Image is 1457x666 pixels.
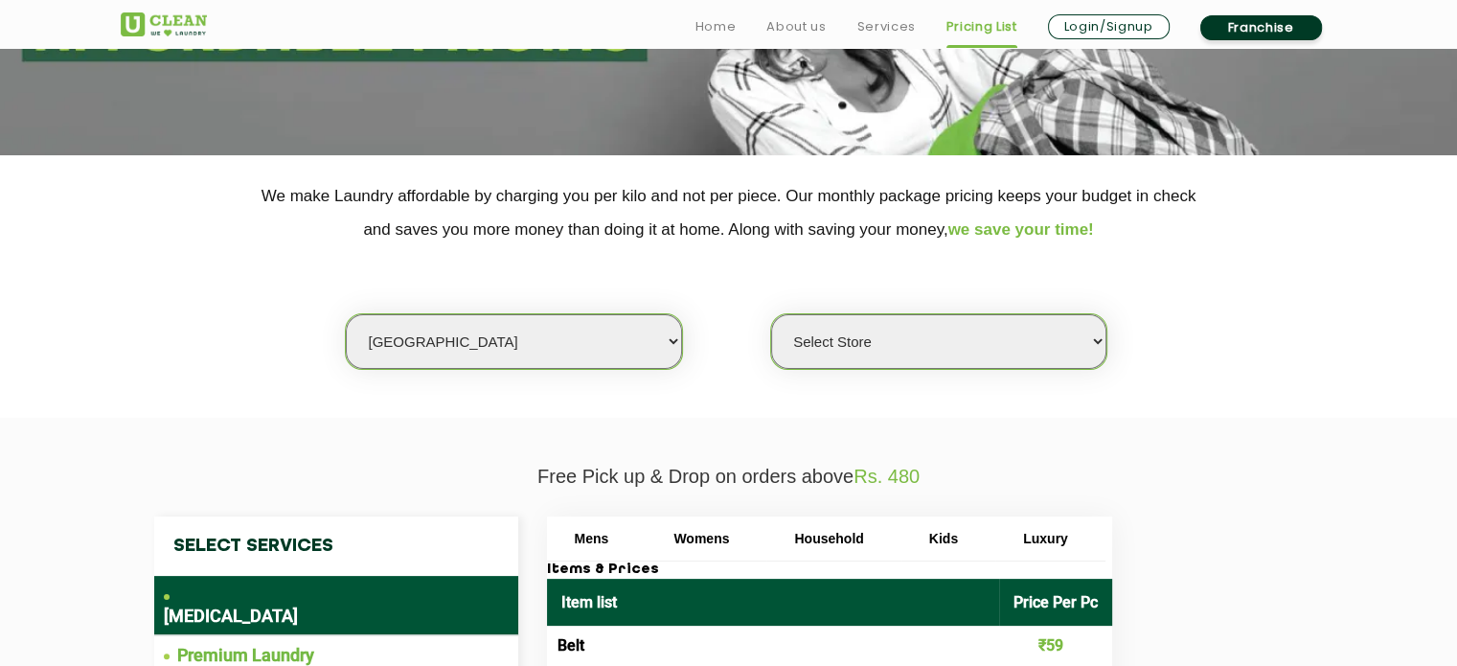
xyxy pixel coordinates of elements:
a: Home [695,15,737,38]
span: we save your time! [948,220,1094,239]
p: Free Pick up & Drop on orders above [121,466,1337,488]
a: Pricing List [946,15,1017,38]
a: Login/Signup [1048,14,1170,39]
span: Luxury [1191,539,1236,554]
p: We make Laundry affordable by charging you per kilo and not per piece. Our monthly package pricin... [121,179,1337,246]
th: Price Per Pc [1127,597,1273,644]
img: Luxury [1151,531,1185,564]
img: Dry Cleaning [164,586,209,630]
span: Womens [740,539,796,554]
a: Franchise [1200,15,1322,40]
span: Household [895,539,964,554]
img: Kids [1024,531,1058,564]
a: Services [856,15,915,38]
h3: Items & Prices [547,580,1273,597]
li: [MEDICAL_DATA] [164,586,509,630]
img: Womens [701,531,735,564]
img: UClean Laundry and Dry Cleaning [121,12,207,36]
span: Kids [1063,539,1092,554]
span: Rs. 480 [854,466,920,487]
a: About us [766,15,826,38]
th: Item list [547,597,1128,644]
img: Household [855,531,889,564]
span: Mens [608,539,643,554]
img: Mens [569,531,603,564]
h4: Select Services [154,517,518,576]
